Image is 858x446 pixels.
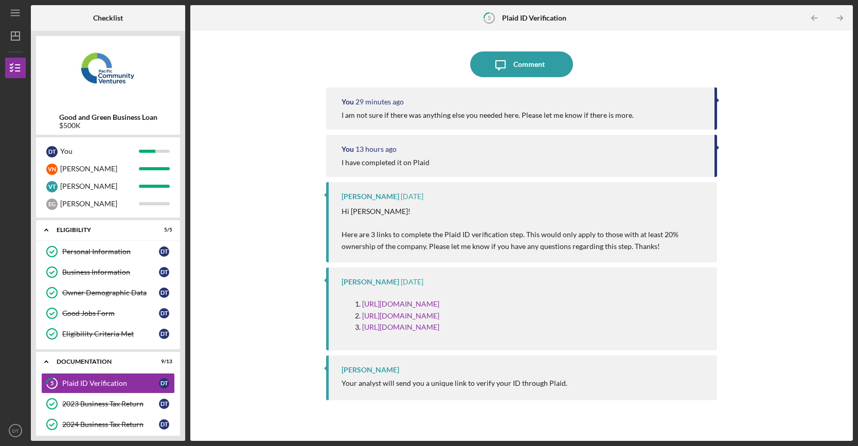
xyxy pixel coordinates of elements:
[355,145,397,153] time: 2025-08-21 05:01
[12,428,19,434] text: DT
[159,378,169,388] div: D T
[46,164,58,175] div: V N
[159,308,169,318] div: D T
[342,379,567,387] div: Your analyst will send you a unique link to verify your ID through Plaid.
[60,195,139,212] div: [PERSON_NAME]
[41,394,175,414] a: 2023 Business Tax ReturnDT
[62,379,159,387] div: Plaid ID Verification
[5,420,26,441] button: DT
[62,289,159,297] div: Owner Demographic Data
[62,309,159,317] div: Good Jobs Form
[362,299,439,308] a: [URL][DOMAIN_NAME]
[57,359,147,365] div: Documentation
[362,323,439,331] a: [URL][DOMAIN_NAME]
[502,14,566,22] b: Plaid ID Verification
[342,192,399,201] div: [PERSON_NAME]
[342,98,354,106] div: You
[488,14,491,21] tspan: 5
[46,181,58,192] div: V T
[342,158,430,167] div: I have completed it on Plaid
[159,246,169,257] div: D T
[342,206,707,252] p: Hi [PERSON_NAME]! Here are 3 links to complete the Plaid ID verification step. This would only ap...
[401,192,423,201] time: 2025-08-20 17:45
[355,98,404,106] time: 2025-08-21 18:25
[342,366,399,374] div: [PERSON_NAME]
[401,278,423,286] time: 2025-08-20 17:44
[41,303,175,324] a: Good Jobs FormDT
[46,199,58,210] div: E G
[342,278,399,286] div: [PERSON_NAME]
[62,268,159,276] div: Business Information
[154,227,172,233] div: 5 / 5
[60,160,139,177] div: [PERSON_NAME]
[154,359,172,365] div: 9 / 13
[62,400,159,408] div: 2023 Business Tax Return
[93,14,123,22] b: Checklist
[41,373,175,394] a: 5Plaid ID VerificationDT
[41,324,175,344] a: Eligibility Criteria MetDT
[62,330,159,338] div: Eligibility Criteria Met
[159,399,169,409] div: D T
[60,142,139,160] div: You
[159,419,169,430] div: D T
[41,282,175,303] a: Owner Demographic DataDT
[59,121,157,130] div: $500K
[62,247,159,256] div: Personal Information
[159,329,169,339] div: D T
[62,420,159,429] div: 2024 Business Tax Return
[470,51,573,77] button: Comment
[41,262,175,282] a: Business InformationDT
[50,380,53,387] tspan: 5
[57,227,147,233] div: Eligibility
[41,241,175,262] a: Personal InformationDT
[159,288,169,298] div: D T
[159,267,169,277] div: D T
[513,51,545,77] div: Comment
[59,113,157,121] b: Good and Green Business Loan
[60,177,139,195] div: [PERSON_NAME]
[342,145,354,153] div: You
[36,41,180,103] img: Product logo
[362,311,439,320] a: [URL][DOMAIN_NAME]
[46,146,58,157] div: D T
[41,414,175,435] a: 2024 Business Tax ReturnDT
[342,111,634,119] div: I am not sure if there was anything else you needed here. Please let me know if there is more.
